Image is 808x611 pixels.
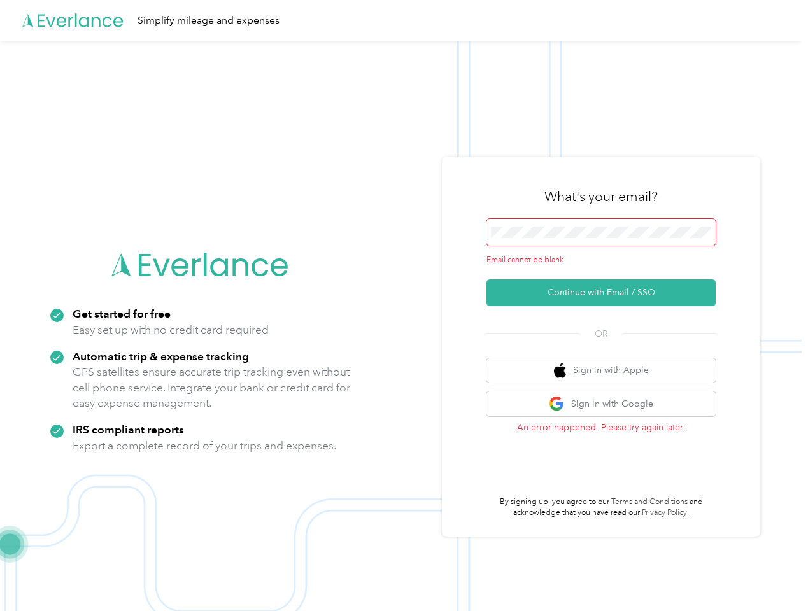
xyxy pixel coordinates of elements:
[73,423,184,436] strong: IRS compliant reports
[486,496,716,519] p: By signing up, you agree to our and acknowledge that you have read our .
[544,188,658,206] h3: What's your email?
[138,13,280,29] div: Simplify mileage and expenses
[73,322,269,338] p: Easy set up with no credit card required
[554,363,567,379] img: apple logo
[611,497,688,507] a: Terms and Conditions
[579,327,623,341] span: OR
[73,364,351,411] p: GPS satellites ensure accurate trip tracking even without cell phone service. Integrate your bank...
[73,307,171,320] strong: Get started for free
[486,421,716,434] p: An error happened. Please try again later.
[73,349,249,363] strong: Automatic trip & expense tracking
[486,358,716,383] button: apple logoSign in with Apple
[549,396,565,412] img: google logo
[486,255,716,266] div: Email cannot be blank
[486,391,716,416] button: google logoSign in with Google
[486,279,716,306] button: Continue with Email / SSO
[73,438,336,454] p: Export a complete record of your trips and expenses.
[642,508,687,517] a: Privacy Policy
